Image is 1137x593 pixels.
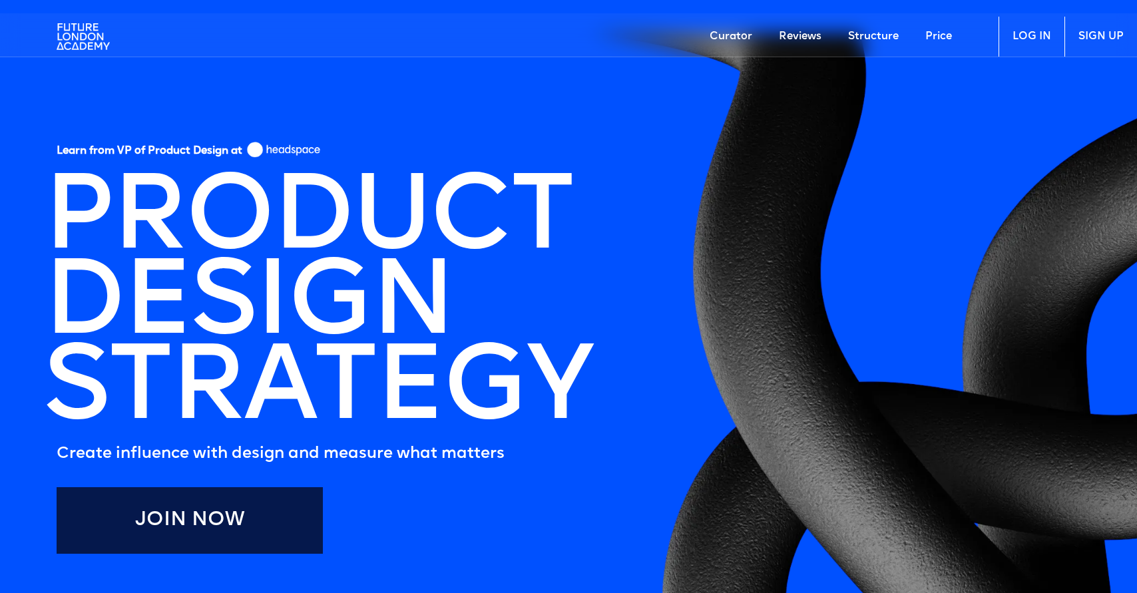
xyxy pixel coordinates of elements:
a: SIGN UP [1064,17,1137,57]
a: Join Now [57,487,323,554]
a: Price [912,17,965,57]
a: Structure [835,17,912,57]
a: LOG IN [999,17,1064,57]
h5: Create influence with design and measure what matters [57,441,592,467]
h5: Learn from VP of Product Design at [57,144,242,162]
a: Curator [696,17,766,57]
h1: PRODUCT DESIGN STRATEGY [43,178,592,434]
a: Reviews [766,17,835,57]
